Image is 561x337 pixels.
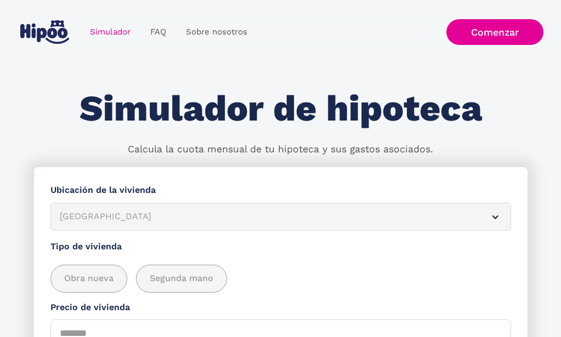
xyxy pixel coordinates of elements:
p: Calcula la cuota mensual de tu hipoteca y sus gastos asociados. [128,142,433,157]
div: add_description_here [50,265,511,293]
a: FAQ [140,21,176,43]
label: Tipo de vivienda [50,240,511,254]
span: Segunda mano [150,272,213,285]
article: [GEOGRAPHIC_DATA] [50,203,511,231]
a: home [18,16,71,48]
label: Precio de vivienda [50,301,511,315]
span: Obra nueva [64,272,114,285]
a: Sobre nosotros [176,21,257,43]
a: Simulador [80,21,140,43]
h1: Simulador de hipoteca [80,89,482,129]
label: Ubicación de la vivienda [50,184,511,197]
a: Comenzar [446,19,543,45]
div: [GEOGRAPHIC_DATA] [60,210,475,224]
